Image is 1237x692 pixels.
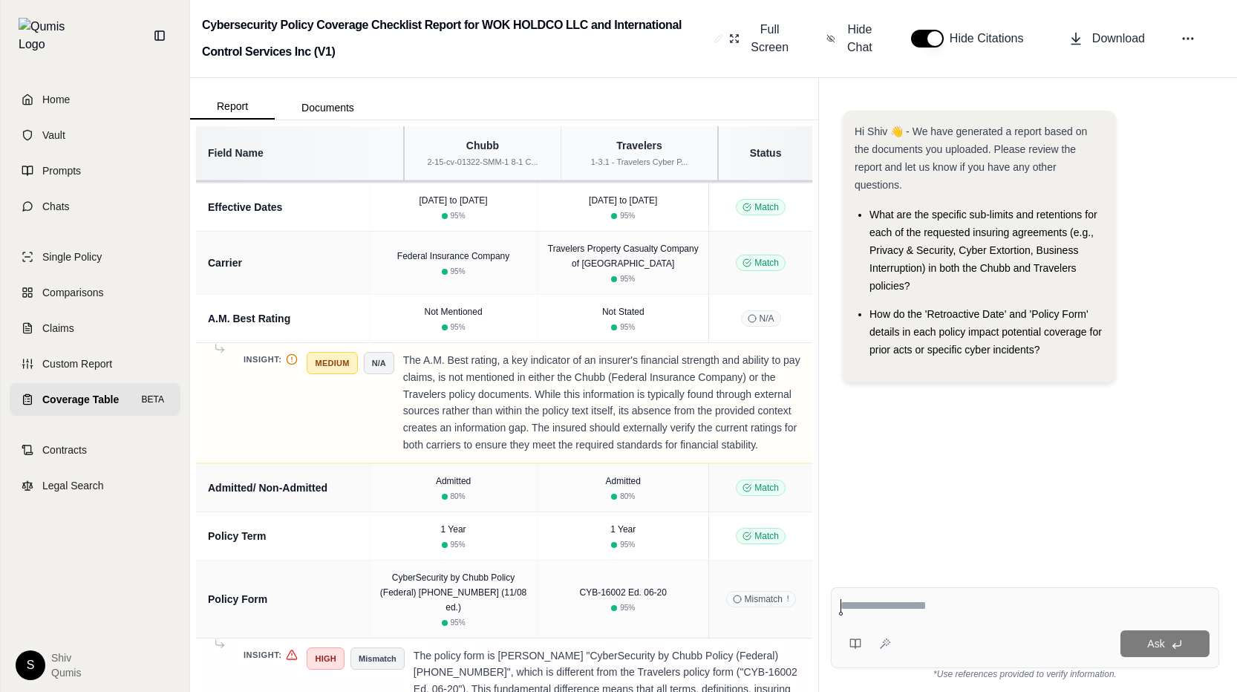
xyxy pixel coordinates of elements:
span: Match [736,528,786,544]
a: Custom Report [10,347,180,380]
a: Chats [10,190,180,223]
span: Not Stated [602,307,644,317]
button: Documents [275,96,381,120]
span: CYB-16002 Ed. 06-20 [580,587,667,598]
th: Status [718,126,812,180]
span: Hi Shiv 👋 - We have generated a report based on the documents you uploaded. Please review the rep... [855,125,1087,191]
div: Travelers [570,138,708,153]
span: 95 % [451,210,466,222]
span: 95 % [451,321,466,333]
h2: Cybersecurity Policy Coverage Checklist Report for WOK HOLDCO LLC and International Control Servi... [202,12,708,65]
span: Chats [42,199,70,214]
p: The A.M. Best rating, a key indicator of an insurer's financial strength and ability to pay claim... [403,352,800,454]
span: N/A [741,310,781,327]
span: 1 Year [610,524,636,535]
span: Mismatch [350,647,405,670]
span: Qumis [51,665,81,680]
span: Vault [42,128,65,143]
button: Ask [1120,630,1210,657]
span: Insight: [244,647,281,662]
div: Chubb [414,138,552,153]
span: [DATE] to [DATE] [419,195,487,206]
a: Prompts [10,154,180,187]
span: BETA [137,392,169,407]
a: Claims [10,312,180,345]
th: Field Name [196,126,404,180]
span: Mismatch [726,591,796,607]
div: Carrier [208,255,357,270]
img: Qumis Logo [19,18,74,53]
span: 95 % [620,321,635,333]
button: Report [190,94,275,120]
span: 95 % [451,617,466,629]
div: 2-15-cv-01322-SMM-1 8-1 C... [414,156,552,168]
span: 95 % [620,273,635,285]
a: Single Policy [10,241,180,273]
button: Full Screen [723,15,797,62]
span: 80 % [620,491,635,503]
span: 1 Year [441,524,466,535]
a: Comparisons [10,276,180,309]
div: Policy Term [208,529,357,544]
span: 95 % [451,539,466,551]
span: Admitted [436,476,471,486]
span: CyberSecurity by Chubb Policy (Federal) [PHONE_NUMBER] (11/08 ed.) [380,572,526,613]
span: 95 % [620,539,635,551]
a: Contracts [10,434,180,466]
div: 1-3.1 - Travelers Cyber P... [570,156,708,168]
span: 95 % [451,266,466,278]
span: Ask [1147,638,1164,650]
a: Coverage TableBETA [10,383,180,416]
div: S [16,650,45,680]
span: N/A [364,352,394,374]
span: Coverage Table [42,392,119,407]
span: Travelers Property Casualty Company of [GEOGRAPHIC_DATA] [548,244,699,269]
span: How do the 'Retroactive Date' and 'Policy Form' details in each policy impact potential coverage ... [869,308,1102,356]
span: [DATE] to [DATE] [589,195,657,206]
button: Hide Chat [820,15,881,62]
span: Full Screen [748,21,791,56]
span: 80 % [451,491,466,503]
span: Not Mentioned [425,307,483,317]
span: Legal Search [42,478,104,493]
span: 95 % [620,210,635,222]
a: Vault [10,119,180,151]
span: Hide Chat [844,21,875,56]
span: What are the specific sub-limits and retentions for each of the requested insuring agreements (e.... [869,209,1097,292]
span: Match [736,199,786,215]
span: Custom Report [42,356,112,371]
a: Legal Search [10,469,180,502]
span: Download [1092,30,1145,48]
span: Medium [307,352,357,374]
span: Federal Insurance Company [397,251,509,261]
span: Shiv [51,650,81,665]
span: Admitted [606,476,641,486]
span: Match [736,480,786,496]
div: Effective Dates [208,200,357,215]
button: Collapse sidebar [148,24,172,48]
span: Single Policy [42,249,102,264]
span: Hide Citations [950,30,1033,48]
div: *Use references provided to verify information. [831,668,1219,680]
span: Home [42,92,70,107]
span: Claims [42,321,74,336]
span: Match [736,255,786,271]
a: Home [10,83,180,116]
span: 95 % [620,602,635,614]
div: Admitted/ Non-Admitted [208,480,357,495]
span: Insight: [244,352,281,367]
span: High [307,647,345,670]
div: Policy Form [208,592,357,607]
span: Contracts [42,443,87,457]
span: Comparisons [42,285,103,300]
span: ! [787,593,789,605]
div: A.M. Best Rating [208,311,357,326]
span: Prompts [42,163,81,178]
button: Download [1063,24,1151,53]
